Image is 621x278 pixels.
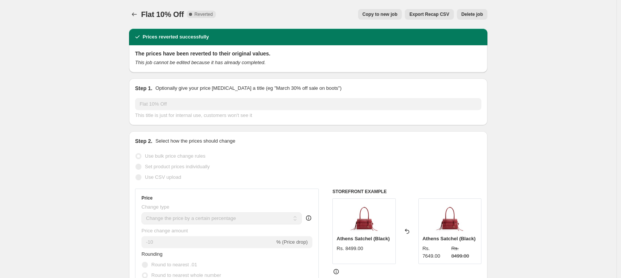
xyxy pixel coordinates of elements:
div: Rs. 7649.00 [423,245,449,260]
button: Delete job [457,9,487,20]
p: Select how the prices should change [155,137,235,145]
strike: Rs. 8499.00 [451,245,477,260]
span: Use CSV upload [145,174,181,180]
img: IMG_2961_28c8b767-e26e-4336-aee9-a4e2380d1543_80x.jpg [435,203,465,233]
button: Price change jobs [129,9,140,20]
div: help [305,214,312,222]
span: Export Recap CSV [409,11,449,17]
span: Change type [141,204,169,210]
i: This job cannot be edited because it has already completed. [135,60,266,65]
span: Round to nearest whole number [151,272,221,278]
span: Set product prices individually [145,164,210,169]
h6: STOREFRONT EXAMPLE [332,189,481,195]
span: This title is just for internal use, customers won't see it [135,112,252,118]
span: Copy to new job [363,11,398,17]
span: % (Price drop) [276,239,307,245]
span: Use bulk price change rules [145,153,205,159]
h3: Price [141,195,152,201]
div: Rs. 8499.00 [337,245,363,252]
p: Optionally give your price [MEDICAL_DATA] a title (eg "March 30% off sale on boots") [155,84,341,92]
span: Price change amount [141,228,188,233]
button: Copy to new job [358,9,402,20]
h2: Step 2. [135,137,152,145]
button: Export Recap CSV [405,9,453,20]
span: Delete job [461,11,483,17]
h2: Step 1. [135,84,152,92]
span: Athens Satchel (Black) [337,236,390,241]
span: Flat 10% Off [141,10,184,18]
input: 30% off holiday sale [135,98,481,110]
span: Rounding [141,251,163,257]
h2: Prices reverted successfully [143,33,209,41]
img: IMG_2961_28c8b767-e26e-4336-aee9-a4e2380d1543_80x.jpg [349,203,379,233]
h2: The prices have been reverted to their original values. [135,50,481,57]
span: Reverted [194,11,213,17]
span: Round to nearest .01 [151,262,197,267]
input: -15 [141,236,275,248]
span: Athens Satchel (Black) [423,236,476,241]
